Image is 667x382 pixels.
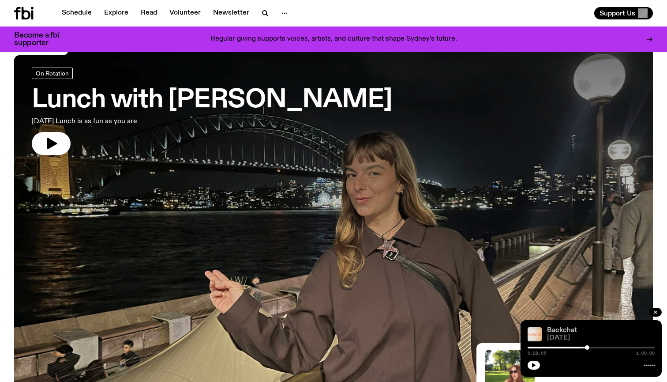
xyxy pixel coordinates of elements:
[32,116,258,127] p: [DATE] Lunch is as fun as you are
[32,68,73,79] a: On Rotation
[600,9,635,17] span: Support Us
[210,35,457,43] p: Regular giving supports voices, artists, and culture that shape Sydney’s future.
[547,327,577,334] a: Backchat
[594,7,653,19] button: Support Us
[135,7,162,19] a: Read
[32,68,392,155] a: Lunch with [PERSON_NAME][DATE] Lunch is as fun as you are
[528,351,546,356] span: 0:28:05
[56,7,97,19] a: Schedule
[99,7,134,19] a: Explore
[547,335,655,341] span: [DATE]
[32,88,392,113] h3: Lunch with [PERSON_NAME]
[164,7,206,19] a: Volunteer
[208,7,255,19] a: Newsletter
[36,70,69,76] span: On Rotation
[14,32,71,47] h3: Become a fbi supporter
[636,351,655,356] span: 1:00:00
